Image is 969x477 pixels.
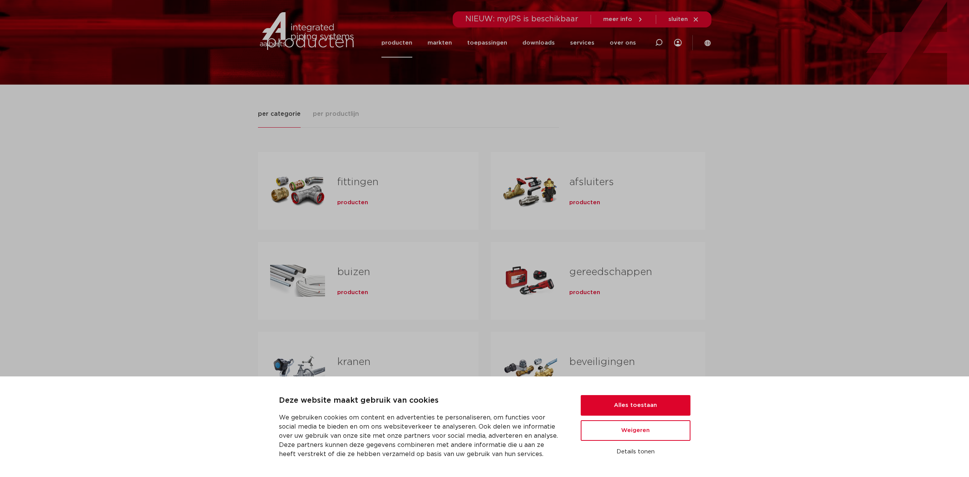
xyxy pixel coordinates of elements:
button: Weigeren [581,420,690,441]
a: producten [569,199,600,206]
div: Tabs. Open items met enter of spatie, sluit af met escape en navigeer met de pijltoetsen. [258,109,711,422]
span: NIEUW: myIPS is beschikbaar [465,15,578,23]
span: per productlijn [313,109,359,118]
p: Deze website maakt gebruik van cookies [279,395,562,407]
button: Details tonen [581,445,690,458]
span: sluiten [668,16,688,22]
a: markten [428,28,452,58]
a: toepassingen [467,28,507,58]
p: We gebruiken cookies om content en advertenties te personaliseren, om functies voor social media ... [279,413,562,459]
a: producten [337,199,368,206]
a: downloads [522,28,555,58]
span: meer info [603,16,632,22]
a: buizen [337,267,370,277]
a: producten [381,28,412,58]
a: services [570,28,594,58]
a: over ons [610,28,636,58]
a: producten [569,289,600,296]
a: afsluiters [569,177,614,187]
a: producten [337,289,368,296]
span: per categorie [258,109,301,118]
button: Alles toestaan [581,395,690,416]
a: fittingen [337,177,378,187]
a: sluiten [668,16,699,23]
nav: Menu [381,28,636,58]
a: meer info [603,16,644,23]
a: gereedschappen [569,267,652,277]
a: kranen [337,357,370,367]
a: beveiligingen [569,357,635,367]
